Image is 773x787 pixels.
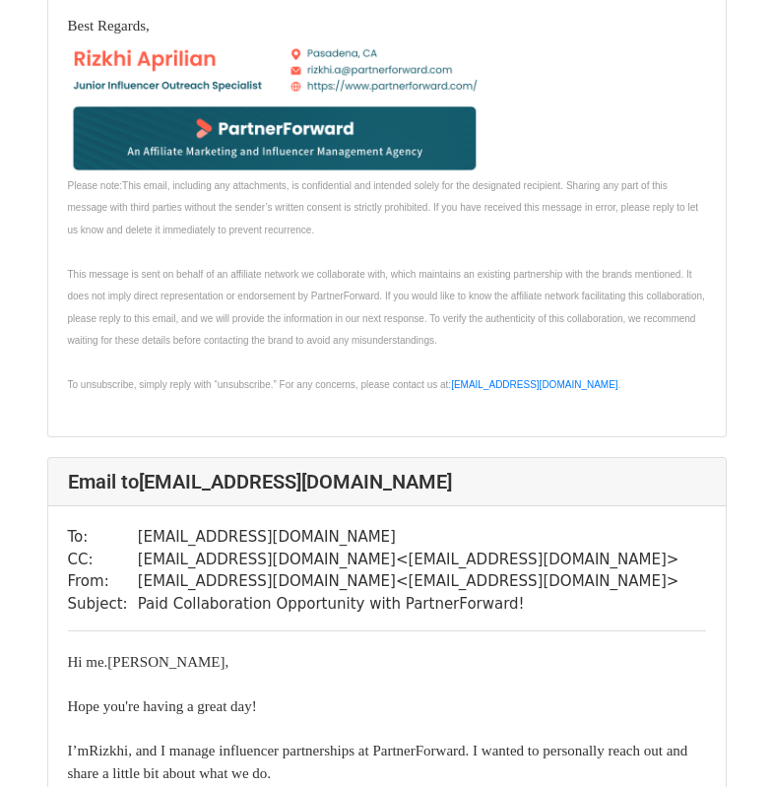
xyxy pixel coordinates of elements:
[146,18,150,33] span: ,
[68,36,482,172] img: AIorK4zOazOKYqffWc1pKip0tI9Yr9jwScg45E5o24tfcGa2l0mRZU8muMHb1tjuu-CmBkr3Pp47crNFcqmj
[675,692,773,787] iframe: Chat Widget
[68,526,138,549] td: To:
[68,269,705,347] span: This message is sent on behalf of an affiliate network we collaborate with, which maintains an ex...
[138,526,679,549] td: [EMAIL_ADDRESS][DOMAIN_NAME]
[68,570,138,593] td: From:
[68,651,706,674] div: ​Hi me.[PERSON_NAME],
[68,549,138,571] td: CC:
[138,549,679,571] td: [EMAIL_ADDRESS][DOMAIN_NAME] < [EMAIL_ADDRESS][DOMAIN_NAME] >
[98,743,128,758] span: izkhi
[138,593,679,616] td: Paid Collaboration Opportunity with PartnerForward!
[68,593,138,616] td: Subject:
[451,379,617,390] a: [EMAIL_ADDRESS][DOMAIN_NAME]
[68,180,699,235] font: This email, including any attachments, is confidential and intended solely for the designated rec...
[138,570,679,593] td: [EMAIL_ADDRESS][DOMAIN_NAME] < [EMAIL_ADDRESS][DOMAIN_NAME] >
[68,379,621,390] span: To unsubscribe, simply reply with “unsubscribe.” For any concerns, please contact us at: .
[68,180,123,191] span: Please note:
[68,470,706,493] h4: Email to [EMAIL_ADDRESS][DOMAIN_NAME]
